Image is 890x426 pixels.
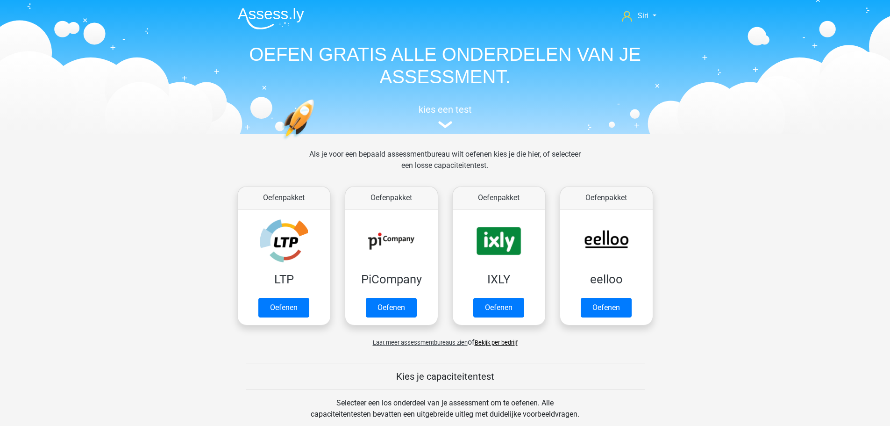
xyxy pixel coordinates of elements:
[230,104,660,129] a: kies een test
[246,371,645,382] h5: Kies je capaciteitentest
[282,99,350,184] img: oefenen
[638,11,648,20] span: Siri
[366,298,417,318] a: Oefenen
[258,298,309,318] a: Oefenen
[581,298,632,318] a: Oefenen
[230,329,660,348] div: of
[230,104,660,115] h5: kies een test
[618,10,660,22] a: Siri
[473,298,524,318] a: Oefenen
[302,149,588,182] div: Als je voor een bepaald assessmentbureau wilt oefenen kies je die hier, of selecteer een losse ca...
[475,339,518,346] a: Bekijk per bedrijf
[238,7,304,29] img: Assessly
[438,121,452,128] img: assessment
[230,43,660,88] h1: OEFEN GRATIS ALLE ONDERDELEN VAN JE ASSESSMENT.
[373,339,468,346] span: Laat meer assessmentbureaus zien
